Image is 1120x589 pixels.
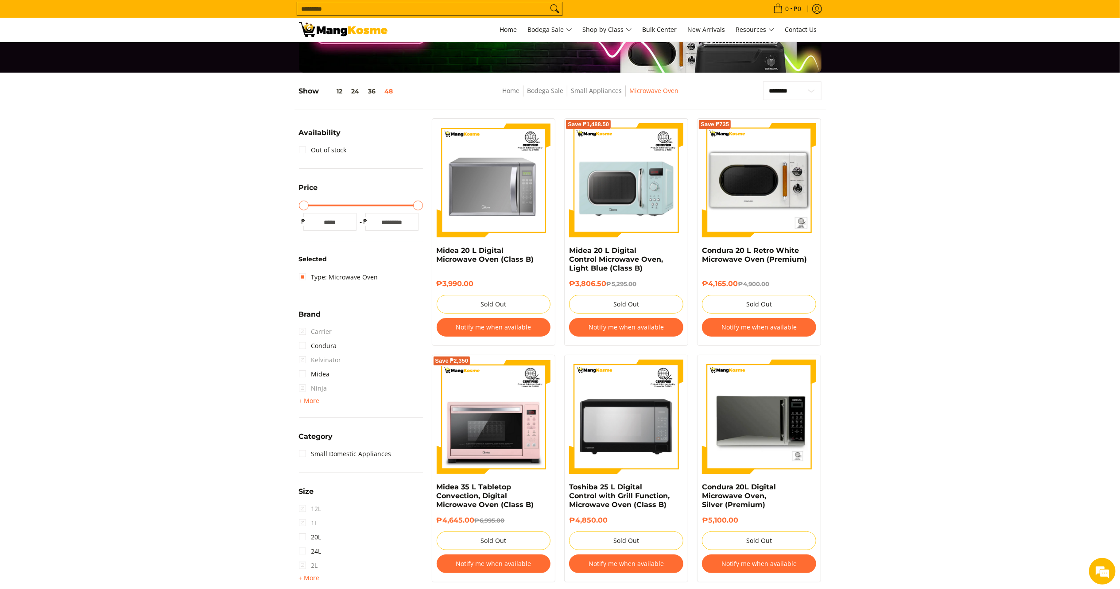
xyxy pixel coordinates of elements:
[299,367,330,381] a: Midea
[299,143,347,157] a: Out of stock
[702,483,776,509] a: Condura 20L Digital Microwave Oven, Silver (Premium)
[396,18,822,42] nav: Main Menu
[299,502,322,516] span: 12L
[569,360,683,474] img: Toshiba 25 L Digital Control with Grill Function, Microwave Oven (Class B)
[437,246,534,263] a: Midea 20 L Digital Microwave Oven (Class B)
[701,122,729,127] span: Save ₱735
[299,217,308,226] span: ₱
[437,483,534,509] a: Midea 35 L Tabletop Convection, Digital Microwave Oven (Class B)
[702,246,807,263] a: Condura 20 L Retro White Microwave Oven (Premium)
[702,318,816,337] button: Notify me when available
[446,85,735,105] nav: Breadcrumbs
[629,85,678,97] span: Microwave Oven
[578,18,636,42] a: Shop by Class
[569,516,683,525] h6: ₱4,850.00
[523,18,577,42] a: Bodega Sale
[299,488,314,502] summary: Open
[548,2,562,15] button: Search
[571,86,622,95] a: Small Appliances
[496,18,522,42] a: Home
[299,184,318,198] summary: Open
[702,516,816,525] h6: ₱5,100.00
[502,86,519,95] a: Home
[702,531,816,550] button: Sold Out
[437,279,551,288] h6: ₱3,990.00
[435,358,469,364] span: Save ₱2,350
[299,184,318,191] span: Price
[299,433,333,440] span: Category
[299,256,423,263] h6: Selected
[569,531,683,550] button: Sold Out
[771,4,804,14] span: •
[732,18,779,42] a: Resources
[643,25,677,34] span: Bulk Center
[299,530,322,544] a: 20L
[702,295,816,314] button: Sold Out
[364,88,380,95] button: 36
[299,311,321,325] summary: Open
[437,123,551,237] img: Midea 20 L Digital Microwave Oven (Class B)
[299,270,378,284] a: Type: Microwave Oven
[606,280,636,287] del: ₱5,295.00
[299,516,318,530] span: 1L
[785,25,817,34] span: Contact Us
[299,22,388,37] img: Small Appliances l Mang Kosme: Home Appliances Warehouse Sale Microwave Oven
[793,6,803,12] span: ₱0
[347,88,364,95] button: 24
[569,554,683,573] button: Notify me when available
[569,246,663,272] a: Midea 20 L Digital Control Microwave Oven, Light Blue (Class B)
[784,6,791,12] span: 0
[437,295,551,314] button: Sold Out
[299,488,314,495] span: Size
[437,554,551,573] button: Notify me when available
[299,574,320,581] span: + More
[299,397,320,404] span: + More
[319,88,347,95] button: 12
[702,554,816,573] button: Notify me when available
[299,129,341,136] span: Availability
[299,129,341,143] summary: Open
[299,558,318,573] span: 2L
[569,123,683,237] img: Midea 20 L Digital Control Microwave Oven, Light Blue (Class B)
[299,87,398,96] h5: Show
[299,544,322,558] a: 24L
[683,18,730,42] a: New Arrivals
[528,24,572,35] span: Bodega Sale
[437,531,551,550] button: Sold Out
[500,25,517,34] span: Home
[781,18,822,42] a: Contact Us
[299,395,320,406] summary: Open
[583,24,632,35] span: Shop by Class
[702,279,816,288] h6: ₱4,165.00
[736,24,775,35] span: Resources
[702,123,816,237] img: condura-vintage-style-20-liter-micowave-oven-with-icc-sticker-class-a-full-front-view-mang-kosme
[361,217,370,226] span: ₱
[475,517,505,524] del: ₱6,995.00
[527,86,563,95] a: Bodega Sale
[688,25,725,34] span: New Arrivals
[569,318,683,337] button: Notify me when available
[299,311,321,318] span: Brand
[299,325,332,339] span: Carrier
[299,381,327,395] span: Ninja
[702,360,816,474] img: 20-liter-digital-microwave-oven-silver-full-front-view-mang-kosme
[569,483,670,509] a: Toshiba 25 L Digital Control with Grill Function, Microwave Oven (Class B)
[299,573,320,583] summary: Open
[437,318,551,337] button: Notify me when available
[638,18,682,42] a: Bulk Center
[437,516,551,525] h6: ₱4,645.00
[569,279,683,288] h6: ₱3,806.50
[568,122,609,127] span: Save ₱1,488.50
[569,295,683,314] button: Sold Out
[299,447,391,461] a: Small Domestic Appliances
[299,433,333,447] summary: Open
[380,88,398,95] button: 48
[738,280,769,287] del: ₱4,900.00
[299,353,341,367] span: Kelvinator
[437,360,551,474] img: Midea 35 L Tabletop Convection, Digital Microwave Oven (Class B)
[299,339,337,353] a: Condura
